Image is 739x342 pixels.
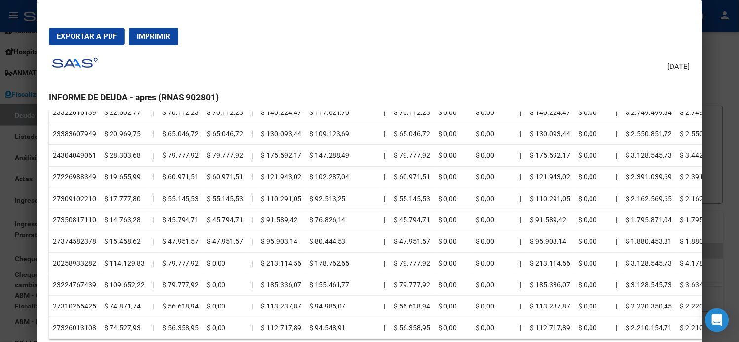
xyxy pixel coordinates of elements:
td: $ 28.303,68 [100,145,148,167]
td: $ 117.621,70 [305,102,380,123]
h3: INFORME DE DEUDA - apres (RNAS 902801) [49,91,690,103]
td: $ 60.971,51 [203,166,247,188]
td: | [612,296,622,317]
td: $ 1.880.453,81 [622,231,676,253]
td: $ 0,00 [575,188,612,209]
td: | [612,145,622,167]
td: | [247,209,257,231]
td: $ 65.046,72 [158,123,203,145]
td: $ 0,00 [203,296,247,317]
td: | [517,209,526,231]
td: $ 55.145,53 [390,188,435,209]
td: $ 109.652,22 [100,274,148,296]
td: $ 185.336,07 [526,274,575,296]
td: $ 2.210.154,71 [676,317,731,339]
td: $ 130.093,44 [257,123,305,145]
td: $ 76.826,14 [305,209,380,231]
td: $ 47.951,57 [158,231,203,253]
td: | [517,317,526,339]
td: $ 110.291,05 [257,188,305,209]
td: | [148,188,158,209]
td: $ 0,00 [472,102,517,123]
td: $ 56.618,94 [158,296,203,317]
td: $ 91.589,42 [526,209,575,231]
td: $ 4.178.716,87 [676,252,731,274]
td: $ 94.985,07 [305,296,380,317]
td: | [380,274,390,296]
td: | [612,209,622,231]
td: $ 113.237,87 [526,296,575,317]
td: $ 80.444,53 [305,231,380,253]
span: Exportar a PDF [57,32,117,41]
td: | [148,274,158,296]
td: | [612,188,622,209]
td: $ 45.794,71 [390,209,435,231]
td: $ 0,00 [435,274,472,296]
td: | [247,252,257,274]
td: $ 2.162.569,65 [676,188,731,209]
td: $ 65.046,72 [390,123,435,145]
td: $ 0,00 [575,145,612,167]
td: $ 140.224,47 [526,102,575,123]
td: | [247,317,257,339]
td: $ 2.210.154,71 [622,317,676,339]
td: $ 60.971,51 [390,166,435,188]
td: 27374582378 [49,231,100,253]
td: $ 70.112,23 [203,102,247,123]
td: $ 1.795.871,04 [676,209,731,231]
td: | [380,296,390,317]
td: | [247,231,257,253]
td: | [612,166,622,188]
td: $ 0,00 [472,296,517,317]
td: $ 79.777,92 [158,274,203,296]
td: | [148,252,158,274]
td: | [380,209,390,231]
td: | [247,145,257,167]
td: $ 55.145,53 [158,188,203,209]
td: | [380,145,390,167]
td: $ 0,00 [575,317,612,339]
td: $ 91.589,42 [257,209,305,231]
td: $ 3.634.040,65 [676,274,731,296]
td: | [148,145,158,167]
td: $ 70.112,23 [158,102,203,123]
td: $ 2.162.569,65 [622,188,676,209]
td: | [517,296,526,317]
td: | [380,252,390,274]
td: $ 95.903,14 [257,231,305,253]
td: $ 0,00 [435,188,472,209]
td: | [380,166,390,188]
button: Exportar a PDF [49,28,125,45]
td: $ 0,00 [435,123,472,145]
td: | [517,252,526,274]
td: $ 0,00 [575,102,612,123]
td: $ 0,00 [472,145,517,167]
td: | [612,317,622,339]
td: | [247,296,257,317]
td: | [380,231,390,253]
td: | [380,123,390,145]
td: $ 2.749.499,34 [622,102,676,123]
td: $ 0,00 [472,231,517,253]
td: $ 2.220.350,45 [676,296,731,317]
td: $ 70.112,23 [390,102,435,123]
td: $ 121.943,02 [257,166,305,188]
td: $ 94.548,91 [305,317,380,339]
td: $ 130.093,44 [526,123,575,145]
td: $ 0,00 [575,231,612,253]
td: $ 0,00 [575,252,612,274]
td: $ 22.602,77 [100,102,148,123]
td: 27350817110 [49,209,100,231]
td: $ 47.951,57 [390,231,435,253]
td: $ 47.951,57 [203,231,247,253]
td: $ 110.291,05 [526,188,575,209]
td: 27326013108 [49,317,100,339]
td: $ 3.442.983,76 [676,145,731,167]
td: $ 0,00 [575,274,612,296]
td: | [517,274,526,296]
td: $ 0,00 [472,252,517,274]
td: | [148,317,158,339]
td: $ 3.128.545,73 [622,274,676,296]
td: 24304049061 [49,145,100,167]
td: 27226988349 [49,166,100,188]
